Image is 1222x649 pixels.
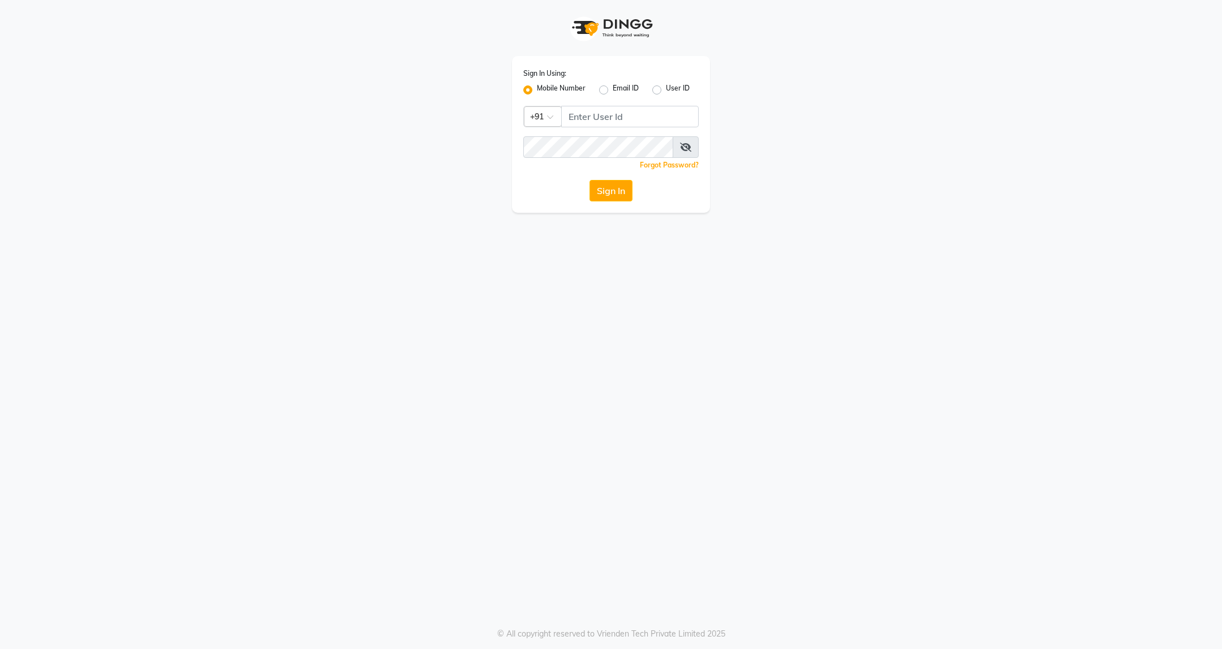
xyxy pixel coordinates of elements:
img: logo1.svg [566,11,656,45]
input: Username [523,136,673,158]
label: Sign In Using: [523,68,566,79]
input: Username [561,106,699,127]
label: Mobile Number [537,83,586,97]
label: Email ID [613,83,639,97]
button: Sign In [590,180,632,201]
label: User ID [666,83,690,97]
a: Forgot Password? [640,161,699,169]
